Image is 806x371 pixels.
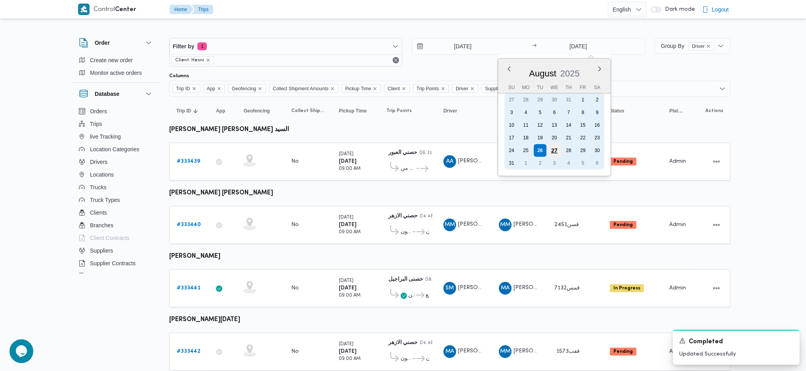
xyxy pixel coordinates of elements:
span: Branches [90,221,113,230]
span: Pending [610,348,636,356]
div: day-14 [562,119,575,131]
div: Salam Muhammad Abadalltaif Salam [443,282,456,295]
button: Branches [76,219,157,232]
div: Sa [591,82,604,93]
span: [PERSON_NAME] [PERSON_NAME] [514,222,605,227]
div: day-13 [548,119,561,131]
div: day-11 [520,119,532,131]
button: Remove Driver from selection in this group [470,86,475,91]
span: Driver [456,84,468,93]
b: [DATE] [339,285,357,291]
div: Mo [520,82,532,93]
p: Updated Successfully [679,350,793,358]
div: day-28 [520,93,532,106]
div: Fr [577,82,589,93]
span: Status [610,108,625,114]
button: Client Contracts [76,232,157,244]
span: Completed [689,337,723,347]
div: day-24 [505,144,518,157]
span: Admin [669,285,686,291]
button: Monitor active orders [76,67,157,79]
span: Trips [90,119,102,129]
span: Pickup Time [342,84,381,93]
button: Supplier [496,105,543,117]
button: Pickup Time [336,105,375,117]
button: Geofencing [241,105,280,117]
div: day-29 [534,93,546,106]
div: Muhammad Ammad Rmdhan Alsaid Muhammad [443,345,456,358]
span: قسن2451 [554,222,579,227]
span: Client [388,84,400,93]
span: Group By Driver [661,43,714,49]
button: Suppliers [76,244,157,257]
div: day-28 [562,144,575,157]
button: Remove Trip ID from selection in this group [192,86,197,91]
span: MM [500,345,510,358]
button: Filter by1 active filters [170,38,402,54]
span: Trip Points [416,84,439,93]
button: Actions [710,282,723,295]
button: Open list of options [719,86,726,92]
span: Create new order [90,55,133,65]
div: Notification [679,337,793,347]
span: Driver [688,42,714,50]
span: 1 active filters [197,42,207,50]
span: [PERSON_NAME] [PERSON_NAME] [514,348,605,354]
div: month-2025-08 [504,93,604,169]
a: #333439 [177,157,200,166]
b: حصني الازهر [388,340,418,345]
b: حصنى البراجيل [388,277,423,282]
a: #333442 [177,347,201,356]
span: Driver [443,108,457,114]
div: Abad Alihafz Alsaid Abadalihafz Alsaid [443,155,456,168]
span: Pending [610,158,636,166]
button: Group ByDriverremove selected entity [655,38,730,54]
span: Driver [692,43,705,50]
small: 04:48 PM [420,341,441,345]
b: حصني الازهر [388,213,418,219]
button: Trip IDSorted in descending order [173,105,205,117]
button: Home [170,5,193,14]
span: Filter by [173,42,194,51]
small: 06:31 PM [419,151,441,155]
b: In Progress [613,286,640,291]
button: Remove Pickup Time from selection in this group [372,86,377,91]
span: [PERSON_NAME] [PERSON_NAME] [458,222,550,227]
div: day-1 [577,93,589,106]
div: day-1 [520,157,532,169]
small: 09:00 AM [339,167,361,171]
div: Database [73,105,160,276]
div: day-27 [546,143,562,158]
div: Order [73,54,160,82]
span: In Progress [610,284,644,292]
span: Client: Hesni [172,56,214,64]
div: day-19 [534,131,546,144]
button: Actions [710,219,723,231]
span: SM [446,282,454,295]
div: day-29 [577,144,589,157]
span: AA [446,155,453,168]
button: Actions [710,155,723,168]
h3: Order [95,38,110,48]
div: day-9 [591,106,604,119]
button: Status [607,105,658,117]
span: [PERSON_NAME][DATE] [458,348,521,354]
b: [PERSON_NAME] [PERSON_NAME] [169,190,273,196]
div: day-5 [534,106,546,119]
div: Button. Open the year selector. 2025 is currently selected. [560,68,580,79]
button: Remove Client from selection in this group [401,86,406,91]
span: حصني -شيراتون [426,354,429,363]
button: Location Categories [76,143,157,156]
span: حصني -شيراتون [401,227,411,237]
label: Columns [169,73,189,79]
button: Drivers [76,156,157,168]
svg: Sorted in descending order [193,108,199,114]
div: day-4 [562,157,575,169]
span: Dark mode [662,6,695,13]
input: Press the down key to enter a popover containing a calendar. Press the escape key to close the po... [539,38,618,54]
div: day-25 [520,144,532,157]
span: Geofencing [232,84,256,93]
div: No [291,221,299,228]
button: Previous Month [506,66,512,72]
button: Create new order [76,54,157,67]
